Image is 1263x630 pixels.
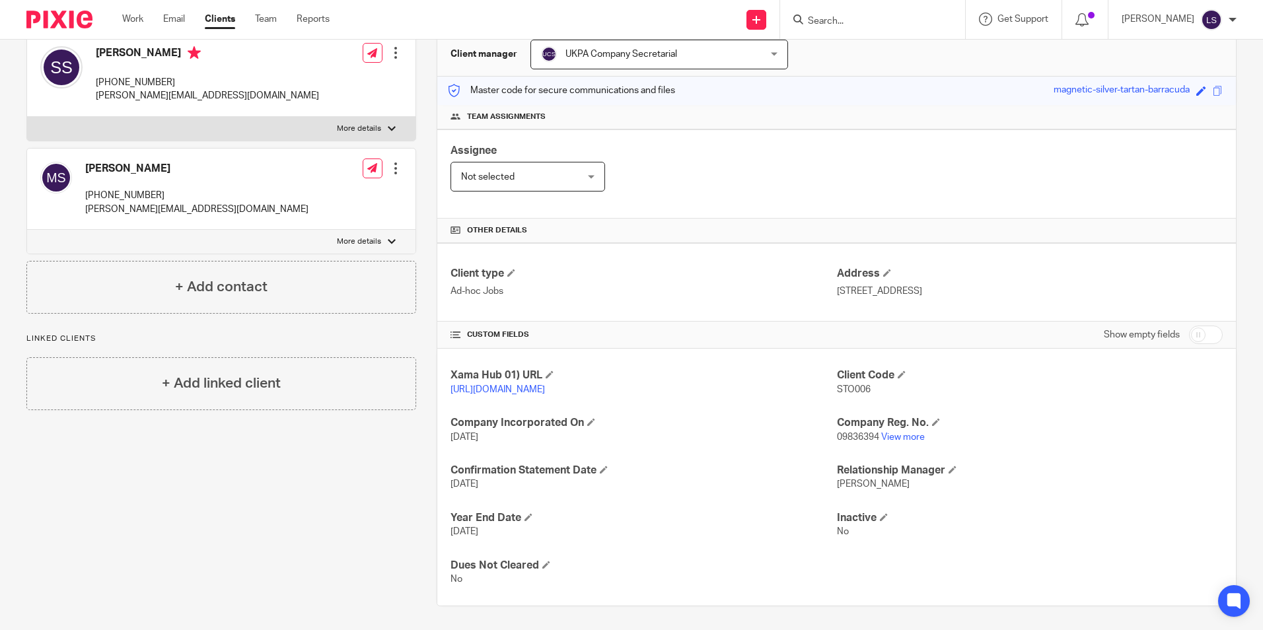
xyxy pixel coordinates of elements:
[837,285,1223,298] p: [STREET_ADDRESS]
[40,46,83,88] img: svg%3E
[96,89,319,102] p: [PERSON_NAME][EMAIL_ADDRESS][DOMAIN_NAME]
[837,416,1223,430] h4: Company Reg. No.
[85,203,308,216] p: [PERSON_NAME][EMAIL_ADDRESS][DOMAIN_NAME]
[451,330,836,340] h4: CUSTOM FIELDS
[837,527,849,536] span: No
[837,385,871,394] span: STO006
[807,16,925,28] input: Search
[26,333,416,344] p: Linked clients
[1201,9,1222,30] img: svg%3E
[451,385,545,394] a: [URL][DOMAIN_NAME]
[96,76,319,89] p: [PHONE_NUMBER]
[837,433,879,442] span: 09836394
[122,13,143,26] a: Work
[188,46,201,59] i: Primary
[837,511,1223,525] h4: Inactive
[337,123,381,134] p: More details
[461,172,515,182] span: Not selected
[451,285,836,298] p: Ad-hoc Jobs
[26,11,92,28] img: Pixie
[451,559,836,573] h4: Dues Not Cleared
[85,162,308,176] h4: [PERSON_NAME]
[451,145,497,156] span: Assignee
[837,368,1223,382] h4: Client Code
[451,479,478,489] span: [DATE]
[297,13,330,26] a: Reports
[255,13,277,26] a: Team
[337,236,381,247] p: More details
[162,373,281,394] h4: + Add linked client
[451,48,517,61] h3: Client manager
[96,46,319,63] h4: [PERSON_NAME]
[451,267,836,281] h4: Client type
[837,464,1223,477] h4: Relationship Manager
[85,189,308,202] p: [PHONE_NUMBER]
[451,433,478,442] span: [DATE]
[451,464,836,477] h4: Confirmation Statement Date
[451,575,462,584] span: No
[451,511,836,525] h4: Year End Date
[881,433,925,442] a: View more
[467,225,527,236] span: Other details
[451,527,478,536] span: [DATE]
[447,84,675,97] p: Master code for secure communications and files
[1122,13,1194,26] p: [PERSON_NAME]
[205,13,235,26] a: Clients
[1104,328,1180,341] label: Show empty fields
[163,13,185,26] a: Email
[541,46,557,62] img: svg%3E
[40,162,72,193] img: svg%3E
[175,277,268,297] h4: + Add contact
[565,50,677,59] span: UKPA Company Secretarial
[837,267,1223,281] h4: Address
[467,112,546,122] span: Team assignments
[451,368,836,382] h4: Xama Hub 01) URL
[451,416,836,430] h4: Company Incorporated On
[1054,83,1190,98] div: magnetic-silver-tartan-barracuda
[997,15,1048,24] span: Get Support
[837,479,910,489] span: [PERSON_NAME]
